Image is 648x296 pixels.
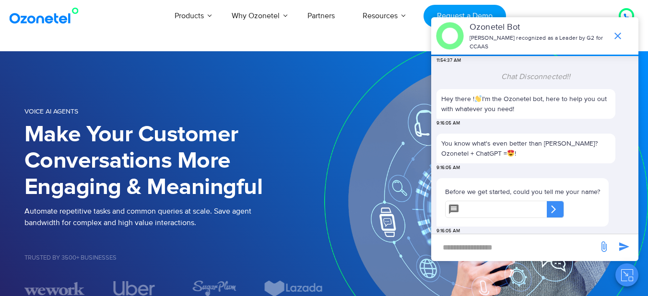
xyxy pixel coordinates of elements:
[24,107,78,115] span: Voice AI Agents
[441,94,611,114] p: Hey there ! I'm the Ozonetel bot, here to help you out with whatever you need!
[608,26,627,46] span: end chat or minimize
[501,72,571,81] span: Chat Disconnected!!
[24,122,324,201] h1: Make Your Customer Conversations More Engaging & Meaningful
[436,164,460,171] span: 9:16:05 AM
[436,120,460,127] span: 9:16:05 AM
[507,150,514,157] img: 😍
[436,228,460,235] span: 9:16:05 AM
[441,138,611,159] p: You know what's even better than [PERSON_NAME]? Ozonetel + ChatGPT = !
[24,255,324,261] h5: Trusted by 3500+ Businesses
[614,237,634,256] span: send message
[470,34,607,51] p: [PERSON_NAME] recognized as a Leader by G2 for CCAAS
[436,22,464,50] img: header
[475,95,482,102] img: 👋
[445,187,600,197] p: Before we get started, could you tell me your name?
[470,21,607,34] p: Ozonetel Bot
[113,281,155,296] img: uber
[436,57,461,64] span: 11:54:37 AM
[594,237,613,256] span: send message
[436,239,593,256] div: new-msg-input
[615,263,638,286] button: Close chat
[104,281,165,296] div: 4 / 7
[24,205,324,228] p: Automate repetitive tasks and common queries at scale. Save agent bandwidth for complex and high ...
[424,5,506,27] a: Request a Demo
